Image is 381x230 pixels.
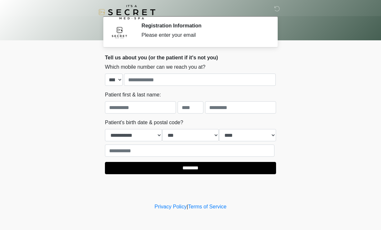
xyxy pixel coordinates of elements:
[105,119,183,126] label: Patient's birth date & postal code?
[105,63,205,71] label: Which mobile number can we reach you at?
[155,204,187,209] a: Privacy Policy
[105,91,161,99] label: Patient first & last name:
[105,55,276,61] h2: Tell us about you (or the patient if it's not you)
[98,5,155,19] img: It's A Secret Med Spa Logo
[188,204,226,209] a: Terms of Service
[141,31,266,39] div: Please enter your email
[187,204,188,209] a: |
[110,23,129,42] img: Agent Avatar
[141,23,266,29] h2: Registration Information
